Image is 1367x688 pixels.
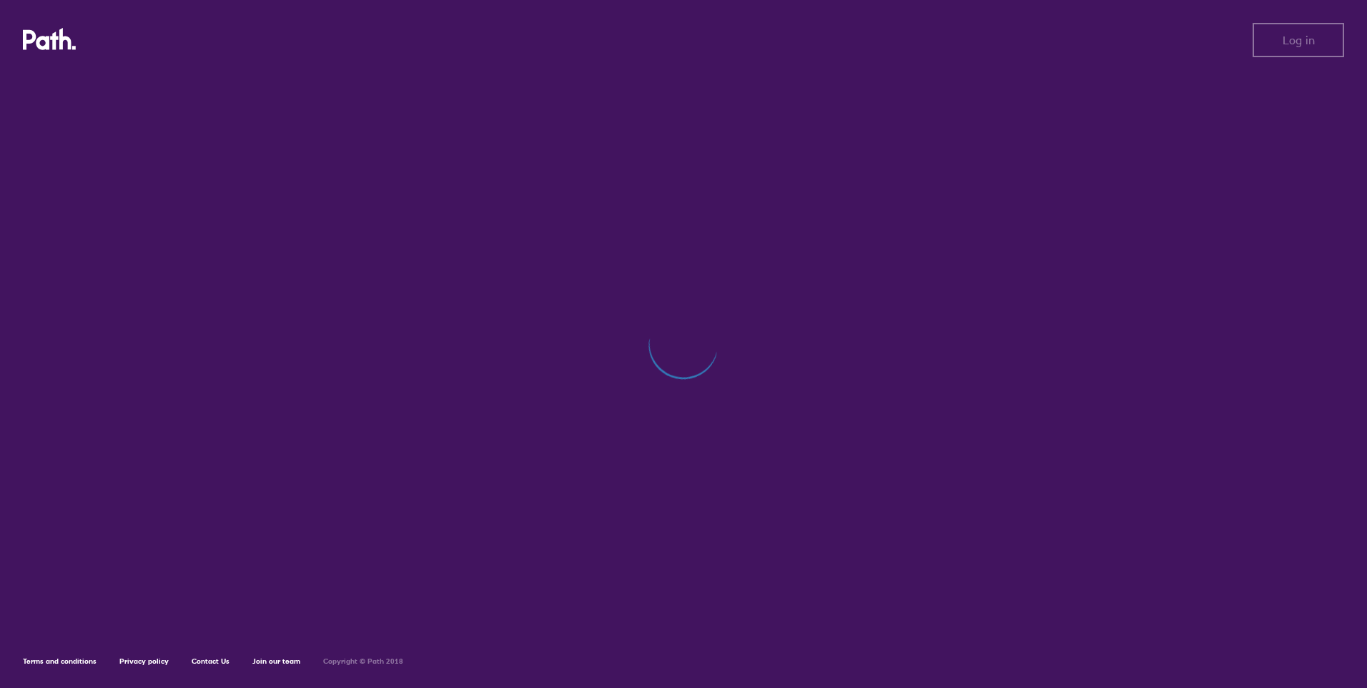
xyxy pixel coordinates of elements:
h6: Copyright © Path 2018 [323,657,403,666]
button: Log in [1253,23,1344,57]
a: Terms and conditions [23,657,97,666]
a: Contact Us [192,657,230,666]
a: Join our team [252,657,300,666]
span: Log in [1283,34,1315,46]
a: Privacy policy [119,657,169,666]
